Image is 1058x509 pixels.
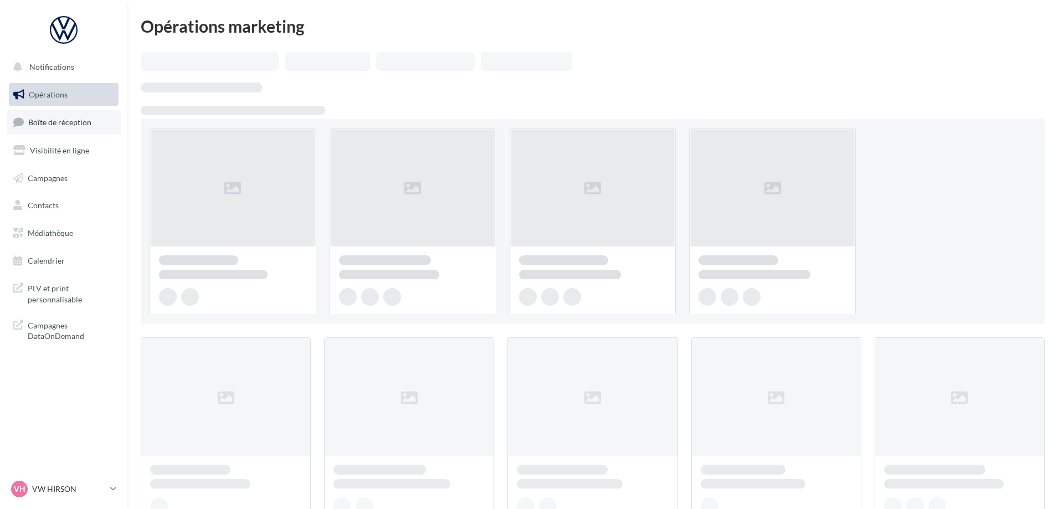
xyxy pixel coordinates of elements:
[7,276,121,309] a: PLV et print personnalisable
[7,313,121,346] a: Campagnes DataOnDemand
[7,194,121,217] a: Contacts
[7,139,121,162] a: Visibilité en ligne
[28,200,59,210] span: Contacts
[7,222,121,245] a: Médiathèque
[9,479,119,500] a: VH VW HIRSON
[28,256,65,265] span: Calendrier
[29,90,68,99] span: Opérations
[28,117,91,127] span: Boîte de réception
[30,146,89,155] span: Visibilité en ligne
[29,62,74,71] span: Notifications
[7,83,121,106] a: Opérations
[7,249,121,273] a: Calendrier
[7,167,121,190] a: Campagnes
[7,55,116,79] button: Notifications
[32,484,106,495] p: VW HIRSON
[28,281,114,305] span: PLV et print personnalisable
[14,484,25,495] span: VH
[28,318,114,342] span: Campagnes DataOnDemand
[28,173,68,182] span: Campagnes
[7,110,121,134] a: Boîte de réception
[28,228,73,238] span: Médiathèque
[141,18,1045,34] div: Opérations marketing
